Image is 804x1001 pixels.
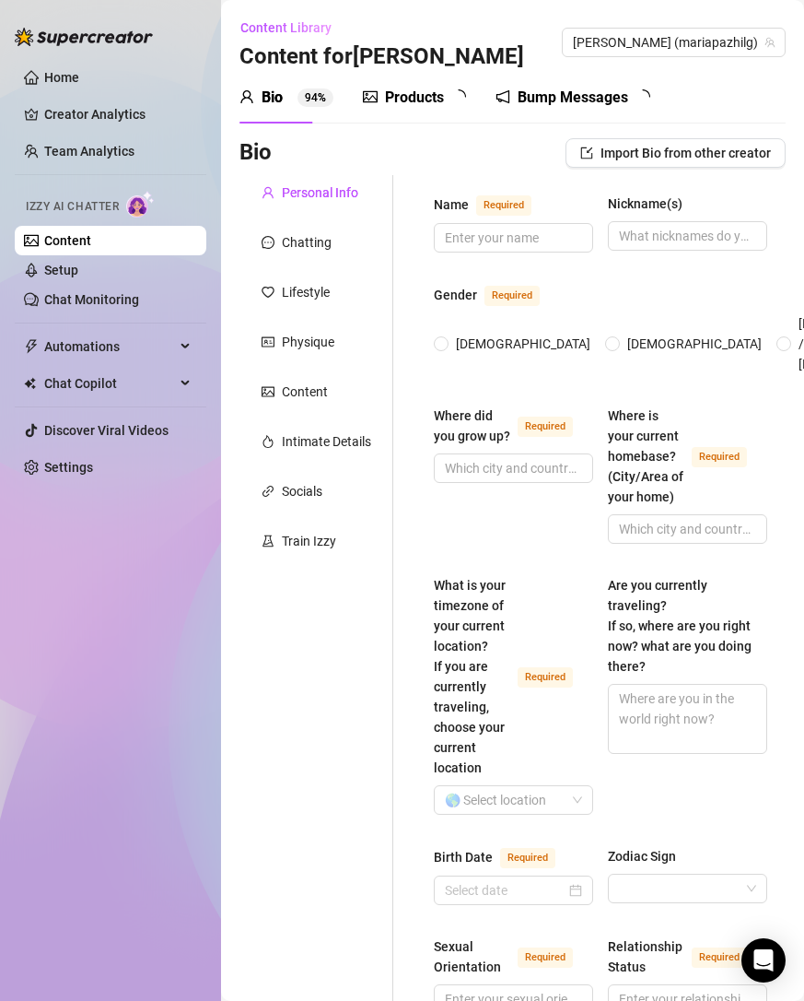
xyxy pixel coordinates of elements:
span: [DEMOGRAPHIC_DATA] [620,334,769,354]
div: Personal Info [282,183,358,203]
h3: Content for [PERSON_NAME] [239,42,524,72]
span: heart [262,286,274,299]
div: Bio [262,87,283,109]
label: Gender [434,284,560,306]
span: import [580,147,593,159]
div: Where did you grow up? [434,406,510,446]
span: picture [262,385,274,398]
div: Nickname(s) [608,194,682,214]
input: Where did you grow up? [445,458,578,478]
span: Required [476,195,531,216]
span: Required [518,948,573,968]
span: Content Library [240,20,332,35]
span: Are you currently traveling? If so, where are you right now? what are you doing there? [608,578,752,674]
span: link [262,485,274,498]
sup: 94% [297,88,333,107]
span: [DEMOGRAPHIC_DATA] [449,334,598,354]
div: Name [434,194,469,215]
span: Required [692,948,747,968]
label: Relationship Status [608,936,767,977]
span: fire [262,435,274,448]
div: Socials [282,481,322,501]
label: Where is your current homebase? (City/Area of your home) [608,406,767,507]
div: Birth Date [434,847,493,867]
div: Gender [434,285,477,305]
img: logo-BBDzfeDw.svg [15,28,153,46]
span: Required [518,667,573,688]
a: Home [44,70,79,85]
div: Bump Messages [518,87,628,109]
label: Where did you grow up? [434,406,593,446]
button: Content Library [239,13,346,42]
div: Train Izzy [282,531,336,551]
a: Chat Monitoring [44,292,139,307]
span: thunderbolt [24,339,39,354]
span: Required [484,286,540,306]
a: Creator Analytics [44,100,192,129]
div: Content [282,382,328,402]
button: Import Bio from other creator [565,138,786,168]
input: Name [445,228,578,248]
input: Birth Date [445,880,565,901]
a: Content [44,233,91,248]
span: Required [692,447,747,467]
div: Products [385,87,444,109]
div: Where is your current homebase? (City/Area of your home) [608,406,684,507]
span: Required [518,417,573,437]
span: Required [500,848,555,868]
span: user [239,89,254,104]
a: Setup [44,263,78,277]
span: picture [363,89,378,104]
span: team [764,37,775,48]
label: Sexual Orientation [434,936,593,977]
div: Physique [282,332,334,352]
input: Where is your current homebase? (City/Area of your home) [619,519,752,539]
label: Name [434,194,552,216]
img: Chat Copilot [24,377,36,390]
a: Settings [44,460,93,475]
div: Zodiac Sign [608,846,676,866]
div: Intimate Details [282,431,371,452]
img: AI Chatter [126,191,155,218]
label: Zodiac Sign [608,846,689,866]
div: Lifestyle [282,282,330,302]
span: What is your timezone of your current location? If you are currently traveling, choose your curre... [434,578,506,775]
div: Chatting [282,232,332,253]
span: message [262,236,274,249]
span: notification [495,89,510,104]
label: Nickname(s) [608,194,695,214]
span: experiment [262,535,274,548]
span: idcard [262,336,274,348]
span: Import Bio from other creator [600,146,771,160]
div: Relationship Status [608,936,684,977]
label: Birth Date [434,846,576,868]
input: Nickname(s) [619,226,752,246]
h3: Bio [239,138,272,168]
span: user [262,186,274,199]
span: loading [635,88,652,105]
span: Izzy AI Chatter [26,198,119,216]
div: Sexual Orientation [434,936,510,977]
span: loading [450,88,468,105]
span: Maria (mariapazhilg) [573,29,775,56]
a: Discover Viral Videos [44,423,169,438]
a: Team Analytics [44,144,134,159]
span: Chat Copilot [44,369,175,398]
div: Open Intercom Messenger [741,938,786,983]
span: Automations [44,332,175,361]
